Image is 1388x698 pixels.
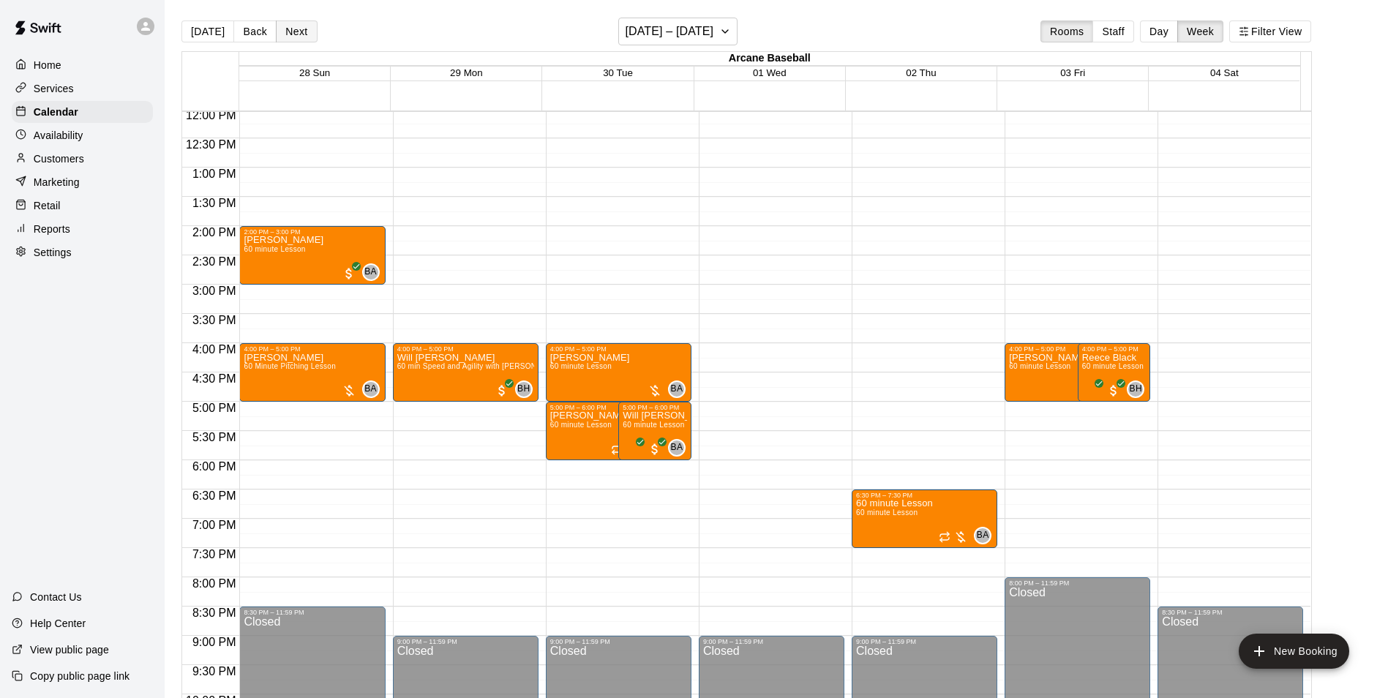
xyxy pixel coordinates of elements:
button: 29 Mon [450,67,482,78]
span: Recurring event [939,531,950,543]
div: 5:00 PM – 6:00 PM [550,404,665,411]
span: 2:30 PM [189,255,240,268]
p: Home [34,58,61,72]
span: Bailey Hodges [1133,380,1144,398]
span: 4:00 PM [189,343,240,356]
button: 28 Sun [299,67,330,78]
p: Customers [34,151,84,166]
div: 4:00 PM – 5:00 PM [1009,345,1124,353]
div: 8:00 PM – 11:59 PM [1009,579,1146,587]
button: 03 Fri [1060,67,1085,78]
span: 60 minute Lesson [550,421,612,429]
span: Bryan Anderson [368,380,380,398]
span: BA [670,440,683,455]
span: All customers have paid [1084,383,1099,398]
span: 30 Tue [603,67,633,78]
span: 12:00 PM [182,109,239,121]
div: 4:00 PM – 5:00 PM [397,345,534,353]
div: 2:00 PM – 3:00 PM [244,228,380,236]
div: Availability [12,124,153,146]
div: 8:30 PM – 11:59 PM [244,609,380,616]
p: Calendar [34,105,78,119]
span: 12:30 PM [182,138,239,151]
button: [DATE] [181,20,234,42]
div: 5:00 PM – 6:00 PM: 60 minute Lesson [546,402,669,460]
span: 7:00 PM [189,519,240,531]
div: 4:00 PM – 5:00 PM: Reece Black [1078,343,1151,402]
p: Copy public page link [30,669,130,683]
p: Services [34,81,74,96]
button: 02 Thu [906,67,936,78]
span: Bryan Anderson [674,380,686,398]
div: 4:00 PM – 5:00 PM: Davis Black [1005,343,1128,402]
div: Customers [12,148,153,170]
span: 6:30 PM [189,489,240,502]
div: 6:30 PM – 7:30 PM: 60 minute Lesson [852,489,997,548]
div: Bryan Anderson [362,263,380,281]
p: Help Center [30,616,86,631]
p: Marketing [34,175,80,189]
span: 60 Minute Pitching Lesson [244,362,336,370]
a: Services [12,78,153,100]
div: 9:00 PM – 11:59 PM [550,638,687,645]
span: All customers have paid [648,442,662,457]
p: Reports [34,222,70,236]
span: Bailey Hodges [521,380,533,398]
div: 6:30 PM – 7:30 PM [856,492,993,499]
div: Bryan Anderson [668,380,686,398]
a: Marketing [12,171,153,193]
button: Week [1177,20,1223,42]
span: 60 minute Lesson [623,421,684,429]
div: Bryan Anderson [668,439,686,457]
div: 4:00 PM – 5:00 PM: Jack Long [239,343,385,402]
button: Day [1140,20,1178,42]
span: 6:00 PM [189,460,240,473]
h6: [DATE] – [DATE] [625,21,713,42]
span: 9:30 PM [189,665,240,678]
button: add [1239,634,1349,669]
div: Bryan Anderson [974,527,991,544]
div: Bryan Anderson [362,380,380,398]
a: Retail [12,195,153,217]
span: BA [977,528,989,543]
span: Bryan Anderson [980,527,991,544]
button: Staff [1092,20,1134,42]
button: Filter View [1229,20,1311,42]
span: 3:30 PM [189,314,240,326]
p: Contact Us [30,590,82,604]
a: Calendar [12,101,153,123]
span: 2:00 PM [189,226,240,239]
span: 60 minute Lesson [550,362,612,370]
div: Arcane Baseball [239,52,1299,66]
p: Availability [34,128,83,143]
span: 5:30 PM [189,431,240,443]
span: 8:00 PM [189,577,240,590]
span: Bryan Anderson [368,263,380,281]
div: 9:00 PM – 11:59 PM [856,638,993,645]
span: 60 minute Lesson [1009,362,1070,370]
a: Reports [12,218,153,240]
div: Bailey Hodges [515,380,533,398]
p: View public page [30,642,109,657]
button: 04 Sat [1210,67,1239,78]
a: Settings [12,241,153,263]
span: All customers have paid [495,383,509,398]
span: 01 Wed [753,67,787,78]
span: BA [671,382,683,397]
div: 4:00 PM – 5:00 PM: Kevin Richbourg [546,343,691,402]
span: 8:30 PM [189,607,240,619]
div: 4:00 PM – 5:00 PM: Will Spotts [393,343,539,402]
span: All customers have paid [626,442,640,457]
button: Next [276,20,317,42]
div: 4:00 PM – 5:00 PM [550,345,687,353]
div: Bailey Hodges [1127,380,1144,398]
